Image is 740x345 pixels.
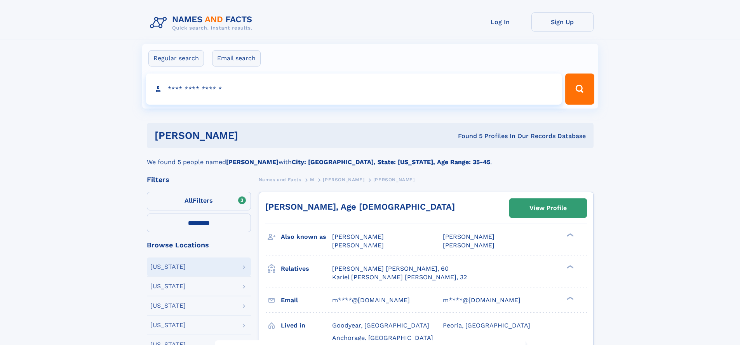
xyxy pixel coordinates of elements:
span: Goodyear, [GEOGRAPHIC_DATA] [332,322,429,329]
div: [US_STATE] [150,283,186,289]
div: [US_STATE] [150,264,186,270]
a: Kariel [PERSON_NAME] [PERSON_NAME], 32 [332,273,467,282]
span: Anchorage, [GEOGRAPHIC_DATA] [332,334,433,341]
span: [PERSON_NAME] [443,233,494,240]
div: Found 5 Profiles In Our Records Database [348,132,586,140]
span: [PERSON_NAME] [443,242,494,249]
a: M [310,175,314,184]
input: search input [146,74,562,105]
a: View Profile [510,199,587,217]
label: Email search [212,50,261,67]
div: We found 5 people named with . [147,148,594,167]
h3: Lived in [281,319,332,332]
label: Filters [147,192,251,210]
a: Sign Up [531,12,594,32]
h1: [PERSON_NAME] [155,131,348,140]
div: ❯ [565,233,574,238]
div: [US_STATE] [150,322,186,328]
span: [PERSON_NAME] [373,177,415,182]
a: [PERSON_NAME], Age [DEMOGRAPHIC_DATA] [265,202,455,212]
a: Names and Facts [259,175,301,184]
b: [PERSON_NAME] [226,158,279,166]
span: All [185,197,193,204]
h3: Email [281,294,332,307]
button: Search Button [565,74,594,105]
h3: Relatives [281,262,332,275]
span: [PERSON_NAME] [323,177,364,182]
img: Logo Names and Facts [147,12,259,33]
span: M [310,177,314,182]
div: Browse Locations [147,242,251,249]
span: Peoria, [GEOGRAPHIC_DATA] [443,322,530,329]
div: [US_STATE] [150,303,186,309]
a: [PERSON_NAME] [PERSON_NAME], 60 [332,264,449,273]
div: Filters [147,176,251,183]
label: Regular search [148,50,204,67]
span: [PERSON_NAME] [332,242,384,249]
a: [PERSON_NAME] [323,175,364,184]
a: Log In [469,12,531,32]
h3: Also known as [281,230,332,243]
div: View Profile [529,199,567,217]
div: ❯ [565,296,574,301]
b: City: [GEOGRAPHIC_DATA], State: [US_STATE], Age Range: 35-45 [292,158,490,166]
span: [PERSON_NAME] [332,233,384,240]
div: ❯ [565,264,574,269]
